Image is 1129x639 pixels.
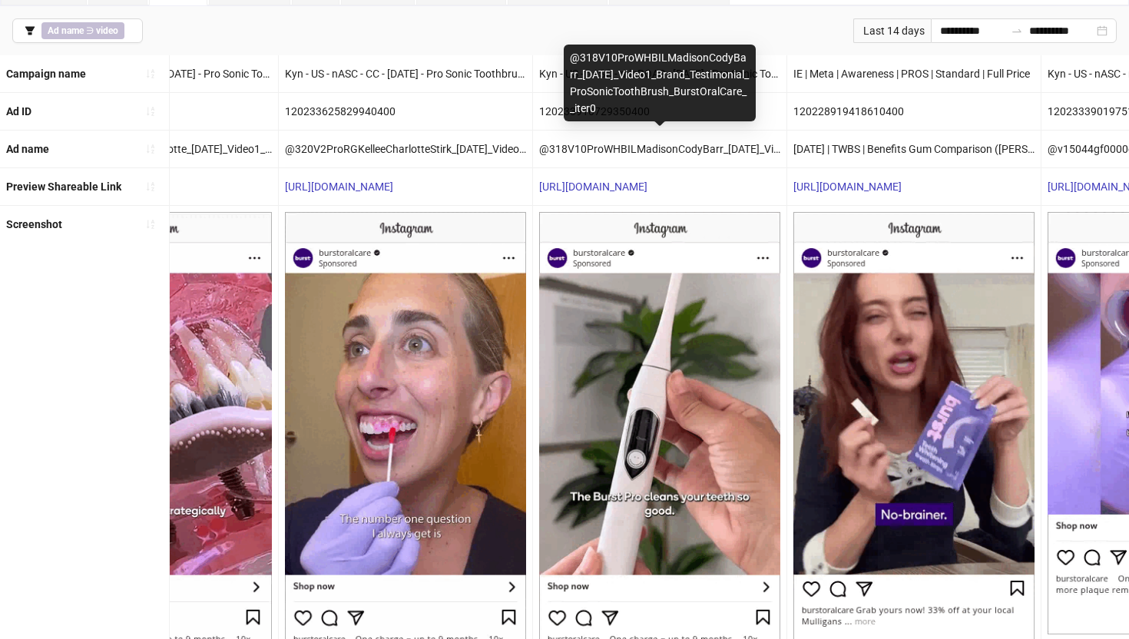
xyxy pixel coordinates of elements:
[25,25,35,36] span: filter
[145,219,156,230] span: sort-ascending
[1011,25,1023,37] span: to
[145,144,156,154] span: sort-ascending
[853,18,931,43] div: Last 14 days
[787,131,1041,167] div: [DATE] | TWBS | Benefits Gum Comparison ([PERSON_NAME]) V2 | UGC Testimonial | Video | TWBS | | E...
[564,45,756,121] div: @318V10ProWHBILMadisonCodyBarr_[DATE]_Video1_Brand_Testimonial_ProSonicToothBrush_BurstOralCare__...
[6,68,86,80] b: Campaign name
[145,106,156,117] span: sort-ascending
[96,25,118,36] b: video
[533,55,786,92] div: Kyn - US - nASC - minROAS - [DATE] - Pro Sonic Toothbrush - LP2
[539,180,647,193] a: [URL][DOMAIN_NAME]
[41,22,124,39] span: ∋
[6,143,49,155] b: Ad name
[6,218,62,230] b: Screenshot
[279,93,532,130] div: 120233625829940400
[145,68,156,79] span: sort-ascending
[12,18,143,43] button: Ad name ∋ video
[533,131,786,167] div: @318V10ProWHBILMadisonCodyBarr_[DATE]_Video1_Brand_Testimonial_ProSonicToothBrush_BurstOralCare__...
[6,105,31,118] b: Ad ID
[285,180,393,193] a: [URL][DOMAIN_NAME]
[1011,25,1023,37] span: swap-right
[279,131,532,167] div: @320V2ProRGKelleeCharlotteStirk_[DATE]_Video1_Brand_Testimonial_ProSonicToothBrush_BurstOralCare_...
[787,93,1041,130] div: 120228919418610400
[787,55,1041,92] div: IE | Meta | Awareness | PROS | Standard | Full Price
[48,25,84,36] b: Ad name
[279,55,532,92] div: Kyn - US - nASC - CC - [DATE] - Pro Sonic Toothbrush
[6,180,121,193] b: Preview Shareable Link
[793,180,902,193] a: [URL][DOMAIN_NAME]
[145,181,156,192] span: sort-ascending
[533,93,786,130] div: 120233910729350400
